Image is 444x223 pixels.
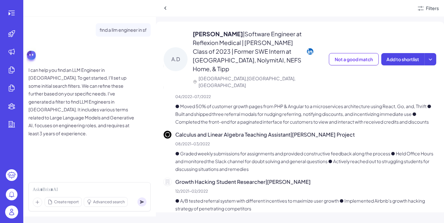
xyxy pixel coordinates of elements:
[28,66,138,138] p: I can help you find an LLM Engineer in [GEOGRAPHIC_DATA]. To get started, I'll set up some initia...
[175,188,436,194] p: 12/2021 - 02/2022
[199,75,324,89] p: [GEOGRAPHIC_DATA],[GEOGRAPHIC_DATA],[GEOGRAPHIC_DATA]
[426,5,439,12] div: Filters
[175,94,436,100] p: 04/2022 - 07/2022
[175,178,436,186] p: Growth Hacking Student Researcher | [PERSON_NAME]
[164,47,188,71] div: A.D
[175,150,436,173] p: ● Graded weekly submissions for assignments and provided constructive feedback along the process ...
[175,102,436,126] p: ● Moved 50% of customer growth pages from PHP & Angular to a microservices architecture using Rea...
[100,26,147,34] p: find a llm engineer in sf
[164,131,171,139] img: 公司logo
[335,56,373,62] span: Not a good match
[5,206,18,218] img: user_logo.png
[175,131,436,139] p: Calculus and Linear Algebra Teaching Assistant | [PERSON_NAME] Project
[386,56,419,62] span: Add to shortlist
[329,53,379,65] button: Not a good match
[93,199,125,205] span: Advanced search
[381,53,424,65] button: Add to shortlist
[54,199,79,205] span: Create report
[193,30,243,38] span: [PERSON_NAME]
[175,141,436,147] p: 08/2021 - 03/2022
[193,30,302,72] span: | Software Engineer at Reflexion Medical | [PERSON_NAME] Class of 2023 | Former SWE Intern at [GE...
[175,197,436,212] p: ● A/B tested referral system with different incentives to maximize user growth ● Implemented Airb...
